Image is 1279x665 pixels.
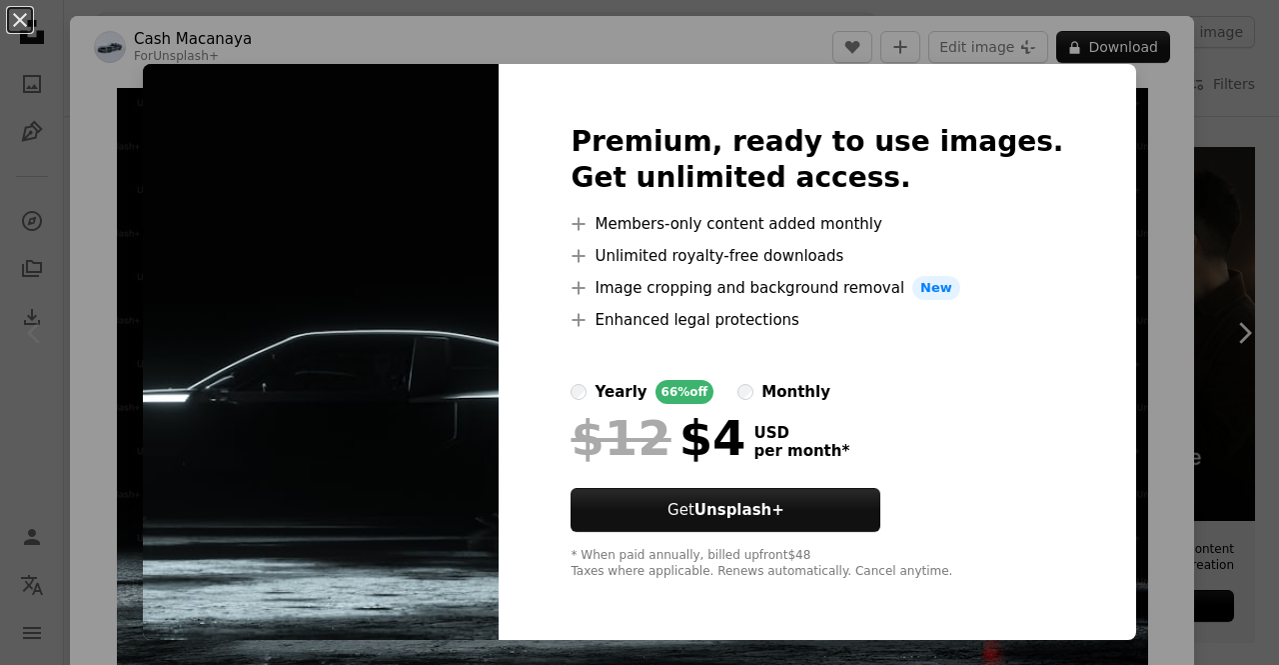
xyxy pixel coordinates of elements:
span: $12 [571,412,670,464]
li: Enhanced legal protections [571,308,1063,332]
img: premium_photo-1686730540270-93f2c33351b6 [143,64,499,640]
button: GetUnsplash+ [571,488,880,532]
input: yearly66%off [571,384,587,400]
h2: Premium, ready to use images. Get unlimited access. [571,124,1063,196]
span: per month * [753,442,849,460]
div: * When paid annually, billed upfront $48 Taxes where applicable. Renews automatically. Cancel any... [571,548,1063,580]
div: monthly [761,380,830,404]
div: $4 [571,412,745,464]
span: New [912,276,960,300]
div: 66% off [655,380,714,404]
input: monthly [737,384,753,400]
div: yearly [595,380,646,404]
li: Image cropping and background removal [571,276,1063,300]
span: USD [753,424,849,442]
strong: Unsplash+ [694,501,784,519]
li: Members-only content added monthly [571,212,1063,236]
li: Unlimited royalty-free downloads [571,244,1063,268]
